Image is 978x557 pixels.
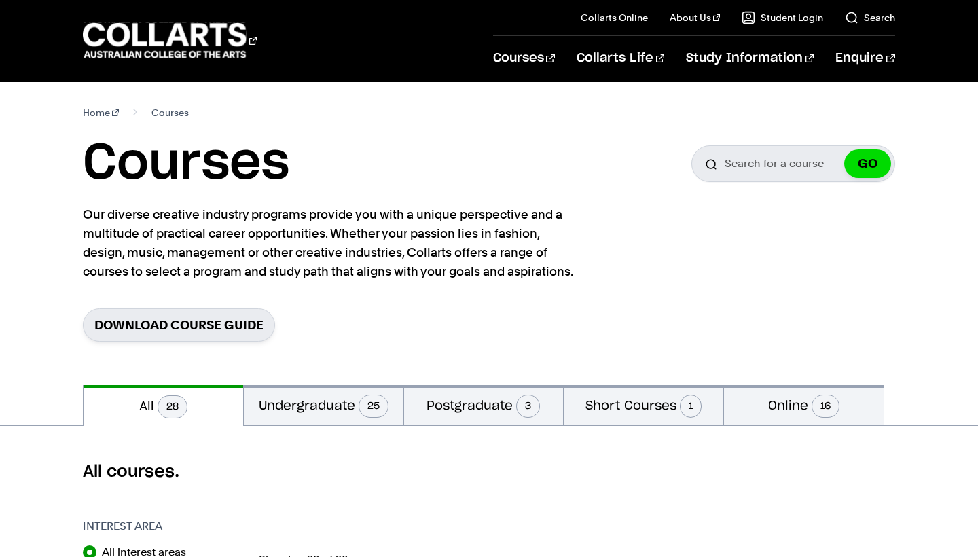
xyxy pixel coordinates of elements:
a: Enquire [835,36,894,81]
a: Collarts Online [581,11,648,24]
a: Courses [493,36,555,81]
span: 25 [359,395,388,418]
a: Search [845,11,895,24]
span: 16 [812,395,839,418]
a: Download Course Guide [83,308,275,342]
a: Student Login [742,11,823,24]
button: All28 [84,385,243,426]
span: 3 [516,395,540,418]
a: Collarts Life [577,36,664,81]
h3: Interest Area [83,518,245,535]
button: Online16 [724,385,884,425]
button: Postgraduate3 [404,385,564,425]
h2: All courses. [83,461,894,483]
button: GO [844,149,891,178]
h1: Courses [83,133,289,194]
div: Go to homepage [83,21,257,60]
input: Search for a course [691,145,895,182]
button: Short Courses1 [564,385,723,425]
button: Undergraduate25 [244,385,403,425]
a: Home [83,103,119,122]
span: Courses [151,103,189,122]
span: 1 [680,395,702,418]
a: Study Information [686,36,814,81]
p: Our diverse creative industry programs provide you with a unique perspective and a multitude of p... [83,205,579,281]
a: About Us [670,11,720,24]
span: 28 [158,395,187,418]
